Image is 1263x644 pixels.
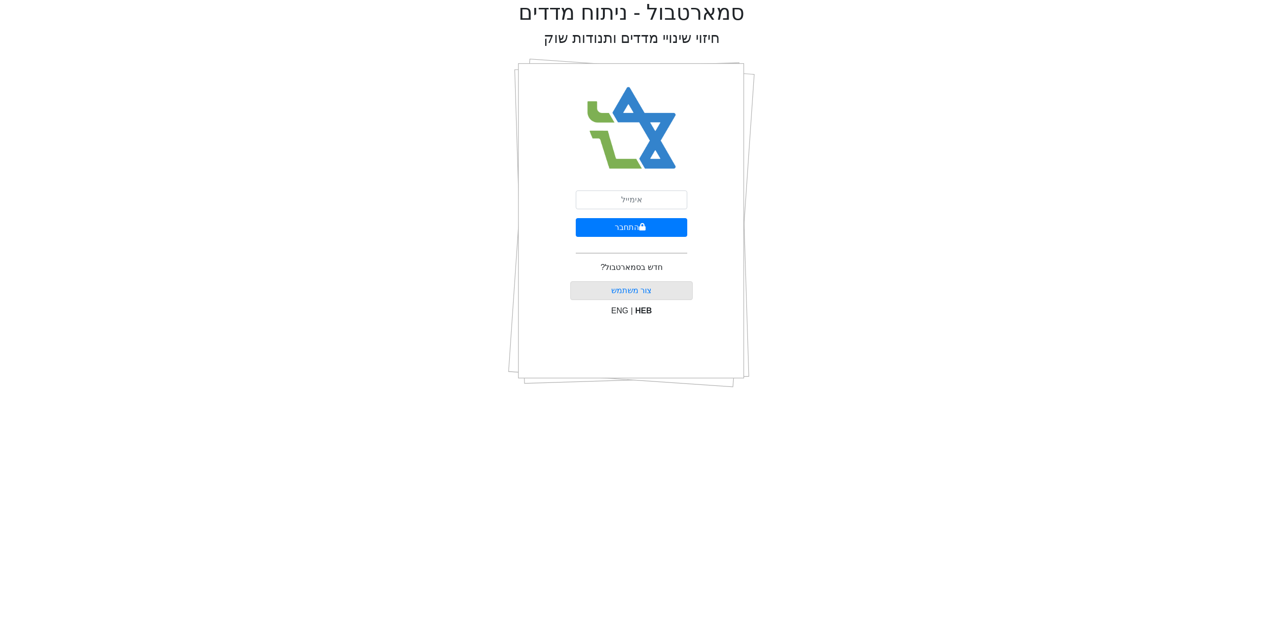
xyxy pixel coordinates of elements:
[578,74,685,183] img: Smart Bull
[611,306,629,315] span: ENG
[611,286,652,295] a: צור משתמש
[631,306,632,315] span: |
[600,262,662,273] p: חדש בסמארטבול?
[576,190,687,209] input: אימייל
[576,218,687,237] button: התחבר
[570,281,693,300] button: צור משתמש
[635,306,652,315] span: HEB
[544,30,720,47] h2: חיזוי שינויי מדדים ותנודות שוק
